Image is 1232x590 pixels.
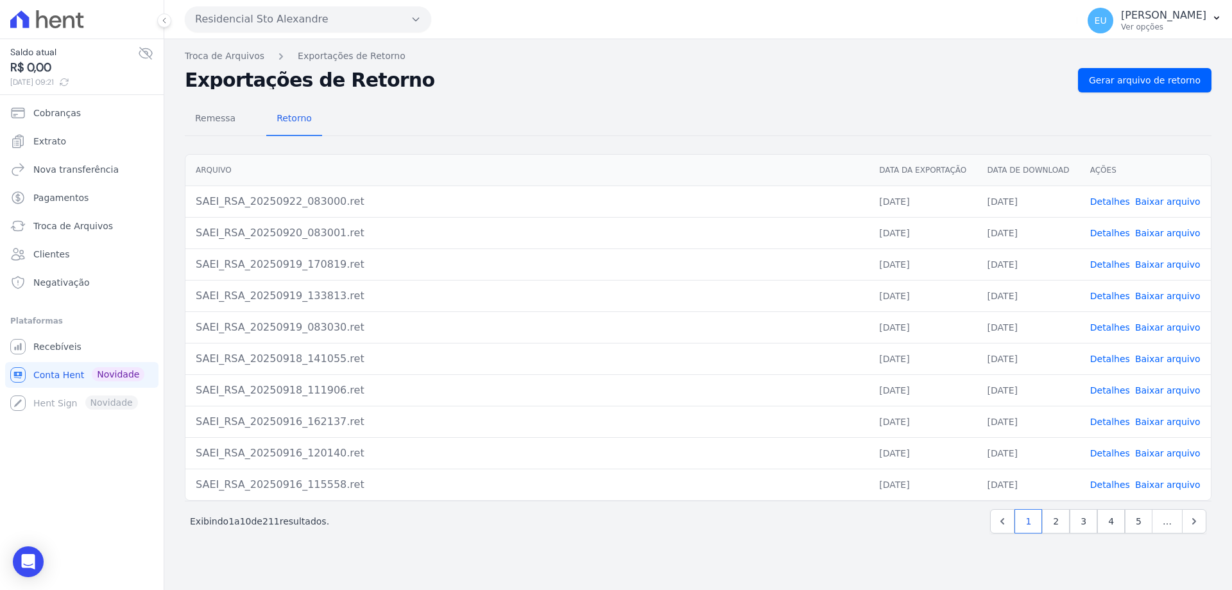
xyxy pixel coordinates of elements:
div: Plataformas [10,313,153,329]
a: Baixar arquivo [1135,322,1201,333]
a: Pagamentos [5,185,158,211]
a: Previous [990,509,1014,534]
a: Detalhes [1090,448,1130,458]
nav: Breadcrumb [185,49,1211,63]
p: [PERSON_NAME] [1121,9,1206,22]
span: Negativação [33,276,90,289]
td: [DATE] [977,374,1080,406]
a: Detalhes [1090,354,1130,364]
a: Baixar arquivo [1135,291,1201,301]
a: Baixar arquivo [1135,417,1201,427]
span: … [1152,509,1183,534]
div: SAEI_RSA_20250916_120140.ret [196,446,859,461]
div: Open Intercom Messenger [13,546,44,577]
a: Baixar arquivo [1135,480,1201,490]
span: Cobranças [33,107,81,119]
td: [DATE] [977,406,1080,437]
a: Baixar arquivo [1135,259,1201,270]
span: Retorno [269,105,320,131]
span: [DATE] 09:21 [10,76,138,88]
a: 3 [1070,509,1097,534]
td: [DATE] [977,186,1080,217]
a: Nova transferência [5,157,158,182]
span: Pagamentos [33,191,89,204]
span: Saldo atual [10,46,138,59]
a: Baixar arquivo [1135,448,1201,458]
a: Detalhes [1090,228,1130,238]
a: Baixar arquivo [1135,196,1201,207]
a: 1 [1014,509,1042,534]
td: [DATE] [869,280,977,311]
a: Detalhes [1090,480,1130,490]
td: [DATE] [977,217,1080,248]
a: Troca de Arquivos [185,49,264,63]
div: SAEI_RSA_20250916_162137.ret [196,414,859,429]
td: [DATE] [977,248,1080,280]
span: Novidade [92,367,144,381]
span: EU [1095,16,1107,25]
span: Recebíveis [33,340,81,353]
a: Remessa [185,103,246,136]
a: Baixar arquivo [1135,228,1201,238]
div: SAEI_RSA_20250919_170819.ret [196,257,859,272]
a: Detalhes [1090,322,1130,333]
span: Gerar arquivo de retorno [1089,74,1201,87]
th: Data de Download [977,155,1080,186]
span: Troca de Arquivos [33,220,113,232]
span: Remessa [187,105,243,131]
div: SAEI_RSA_20250918_141055.ret [196,351,859,367]
nav: Sidebar [10,100,153,416]
span: R$ 0,00 [10,59,138,76]
span: 10 [240,516,252,526]
a: Detalhes [1090,196,1130,207]
a: Detalhes [1090,417,1130,427]
a: Extrato [5,128,158,154]
td: [DATE] [869,437,977,469]
td: [DATE] [977,343,1080,374]
th: Arquivo [185,155,869,186]
td: [DATE] [869,374,977,406]
th: Data da Exportação [869,155,977,186]
a: Detalhes [1090,259,1130,270]
div: SAEI_RSA_20250918_111906.ret [196,383,859,398]
a: Negativação [5,270,158,295]
a: Cobranças [5,100,158,126]
button: EU [PERSON_NAME] Ver opções [1077,3,1232,39]
a: Detalhes [1090,385,1130,395]
a: Retorno [266,103,322,136]
span: Nova transferência [33,163,119,176]
td: [DATE] [869,343,977,374]
div: SAEI_RSA_20250916_115558.ret [196,477,859,492]
td: [DATE] [977,280,1080,311]
a: 4 [1097,509,1125,534]
span: 211 [262,516,280,526]
a: 5 [1125,509,1152,534]
span: Conta Hent [33,369,84,381]
td: [DATE] [869,469,977,500]
th: Ações [1080,155,1211,186]
div: SAEI_RSA_20250919_133813.ret [196,288,859,304]
td: [DATE] [977,437,1080,469]
span: 1 [228,516,234,526]
h2: Exportações de Retorno [185,71,1068,89]
a: Troca de Arquivos [5,213,158,239]
td: [DATE] [869,311,977,343]
a: 2 [1042,509,1070,534]
a: Next [1182,509,1206,534]
span: Extrato [33,135,66,148]
td: [DATE] [869,406,977,437]
a: Recebíveis [5,334,158,360]
div: SAEI_RSA_20250922_083000.ret [196,194,859,209]
a: Exportações de Retorno [298,49,406,63]
a: Detalhes [1090,291,1130,301]
span: Clientes [33,248,69,261]
td: [DATE] [869,248,977,280]
div: SAEI_RSA_20250919_083030.ret [196,320,859,335]
a: Baixar arquivo [1135,354,1201,364]
p: Ver opções [1121,22,1206,32]
p: Exibindo a de resultados. [190,515,329,528]
a: Conta Hent Novidade [5,362,158,388]
td: [DATE] [869,186,977,217]
div: SAEI_RSA_20250920_083001.ret [196,225,859,241]
td: [DATE] [869,217,977,248]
